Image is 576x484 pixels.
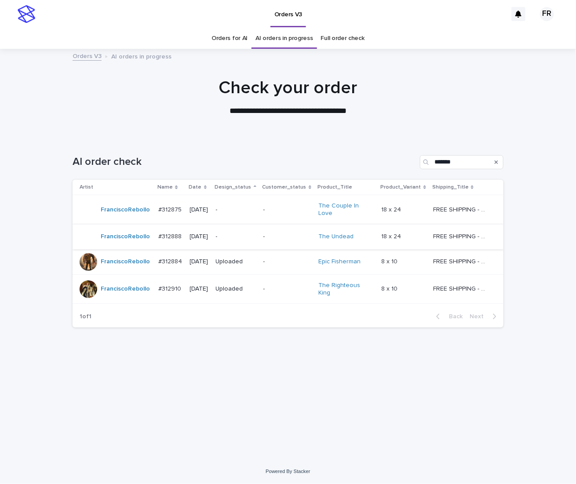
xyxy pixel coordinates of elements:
[433,284,490,293] p: FREE SHIPPING - preview in 1-2 business days, after your approval delivery will take 5-10 b.d.
[190,285,209,293] p: [DATE]
[216,285,256,293] p: Uploaded
[101,206,150,214] a: FranciscoRebollo
[216,206,256,214] p: -
[432,182,469,192] p: Shipping_Title
[189,182,202,192] p: Date
[18,5,35,23] img: stacker-logo-s-only.png
[263,258,311,266] p: -
[255,28,313,49] a: AI orders in progress
[263,285,311,293] p: -
[215,182,252,192] p: Design_status
[73,51,102,61] a: Orders V3
[420,155,503,169] input: Search
[73,249,503,274] tr: FranciscoRebollo #312884#312884 [DATE]Uploaded-Epic Fisherman 8 x 108 x 10 FREE SHIPPING - previe...
[73,274,503,304] tr: FranciscoRebollo #312910#312910 [DATE]Uploaded-The Righteous King 8 x 108 x 10 FREE SHIPPING - pr...
[157,182,173,192] p: Name
[190,258,209,266] p: [DATE]
[382,204,403,214] p: 18 x 24
[263,233,311,240] p: -
[382,256,400,266] p: 8 x 10
[433,256,490,266] p: FREE SHIPPING - preview in 1-2 business days, after your approval delivery will take 5-10 b.d.
[101,285,150,293] a: FranciscoRebollo
[382,284,400,293] p: 8 x 10
[318,258,361,266] a: Epic Fisherman
[540,7,554,21] div: FR
[266,469,310,474] a: Powered By Stacker
[433,204,490,214] p: FREE SHIPPING - preview in 1-2 business days, after your approval delivery will take 5-10 b.d.
[73,77,503,98] h1: Check your order
[80,182,93,192] p: Artist
[190,233,209,240] p: [DATE]
[318,202,373,217] a: The Couple In Love
[73,306,98,328] p: 1 of 1
[466,313,503,320] button: Next
[73,195,503,225] tr: FranciscoRebollo #312875#312875 [DATE]--The Couple In Love 18 x 2418 x 24 FREE SHIPPING - preview...
[262,182,306,192] p: Customer_status
[433,231,490,240] p: FREE SHIPPING - preview in 1-2 business days, after your approval delivery will take 5-10 b.d.
[470,313,489,320] span: Next
[382,231,403,240] p: 18 x 24
[111,51,171,61] p: AI orders in progress
[158,256,184,266] p: #312884
[101,258,150,266] a: FranciscoRebollo
[318,282,373,297] a: The Righteous King
[318,233,354,240] a: The Undead
[158,204,183,214] p: #312875
[158,284,183,293] p: #312910
[101,233,150,240] a: FranciscoRebollo
[321,28,365,49] a: Full order check
[381,182,421,192] p: Product_Variant
[73,156,416,168] h1: AI order check
[73,224,503,249] tr: FranciscoRebollo #312888#312888 [DATE]--The Undead 18 x 2418 x 24 FREE SHIPPING - preview in 1-2 ...
[211,28,248,49] a: Orders for AI
[444,313,463,320] span: Back
[216,258,256,266] p: Uploaded
[216,233,256,240] p: -
[317,182,352,192] p: Product_Title
[429,313,466,320] button: Back
[158,231,183,240] p: #312888
[190,206,209,214] p: [DATE]
[263,206,311,214] p: -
